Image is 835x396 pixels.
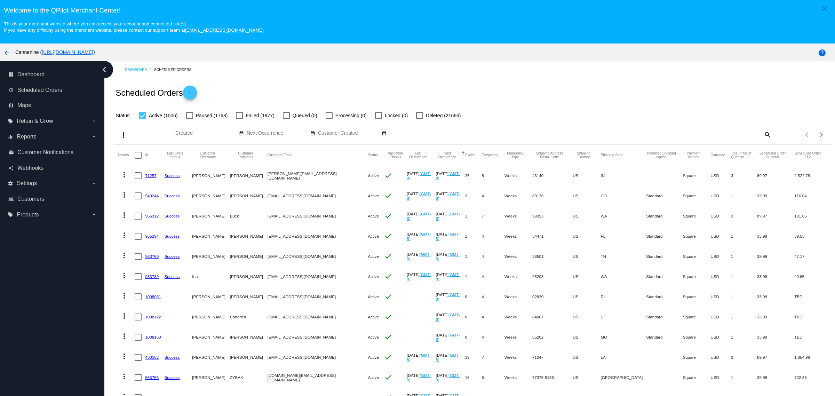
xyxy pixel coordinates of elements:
mat-cell: [DATE] [407,206,436,226]
button: Change sorting for Id [145,153,148,157]
mat-cell: 4 [482,267,504,287]
a: 983760 [145,254,159,259]
a: [URL][DOMAIN_NAME] [42,49,93,55]
button: Change sorting for ShippingCountry [573,151,594,159]
mat-cell: 0 [465,287,482,307]
mat-icon: more_vert [120,332,128,340]
mat-cell: 71047 [532,347,573,367]
mat-cell: 7 [482,347,504,367]
button: Change sorting for Status [368,153,378,157]
mat-cell: 3 [465,186,482,206]
h3: Welcome to the QPilot Merchant Center! [4,7,831,14]
span: Locked (0) [385,111,408,120]
mat-cell: 4 [482,186,504,206]
mat-cell: ZYBAK [230,367,268,388]
a: (GMT-8) [436,312,460,322]
a: 430162 [145,355,159,359]
mat-cell: [DATE] [436,186,465,206]
mat-cell: 1 [731,287,757,307]
mat-cell: US [573,226,601,246]
mat-cell: RI [601,287,646,307]
mat-icon: more_vert [120,312,128,320]
mat-icon: more_vert [119,131,128,139]
mat-cell: 0 [465,327,482,347]
span: Queued (0) [293,111,317,120]
mat-cell: 1 [731,246,757,267]
mat-cell: 25 [465,166,482,186]
mat-cell: 89.97 [757,166,794,186]
mat-cell: Conorich [230,307,268,327]
button: Change sorting for Cycles [465,153,476,157]
mat-cell: US [573,347,601,367]
mat-cell: 89.97 [757,206,794,226]
button: Change sorting for ShippingState [601,153,623,157]
mat-cell: Standard [646,186,683,206]
mat-icon: help [818,49,826,57]
span: Maps [17,102,31,109]
mat-cell: TBD [794,327,827,347]
mat-cell: 40.65 [794,267,827,287]
a: 965294 [145,234,159,238]
mat-cell: [EMAIL_ADDRESS][DOMAIN_NAME] [268,347,368,367]
span: Paused (1768) [196,111,228,120]
span: Scheduled Orders [17,87,62,93]
mat-cell: USD [710,287,731,307]
mat-cell: [DATE] [407,226,436,246]
a: (GMT-8) [436,171,460,180]
mat-cell: [EMAIL_ADDRESS][DOMAIN_NAME] [268,327,368,347]
a: update Scheduled Orders [8,85,97,96]
mat-cell: FL [601,226,646,246]
mat-cell: 02920 [532,287,573,307]
a: (GMT-8) [436,252,460,261]
mat-icon: date_range [239,131,244,136]
a: (GMT-8) [436,292,460,301]
mat-cell: 4 [482,287,504,307]
button: Change sorting for LastProcessingCycleId [165,151,186,159]
i: people_outline [8,196,14,202]
mat-cell: Standard [646,307,683,327]
mat-cell: 33.99 [757,226,794,246]
a: Scheduled Orders [154,64,198,75]
span: Active (1006) [149,111,177,120]
a: map Maps [8,100,97,111]
mat-cell: Weeks [504,267,532,287]
button: Change sorting for LastOccurrenceUtc [407,151,429,159]
button: Change sorting for PaymentMethod.Type [683,151,705,159]
mat-cell: Square [683,327,711,347]
a: (GMT-8) [436,272,460,281]
mat-cell: Square [683,307,711,327]
mat-cell: [PERSON_NAME] [230,226,268,246]
mat-icon: more_vert [120,292,128,300]
button: Change sorting for CurrencyIso [710,153,725,157]
mat-cell: [DATE] [436,246,465,267]
span: Deleted (21666) [426,111,461,120]
a: Success [165,214,180,218]
mat-cell: [EMAIL_ADDRESS][DOMAIN_NAME] [268,307,368,327]
mat-cell: [DATE] [407,246,436,267]
mat-cell: [PERSON_NAME] [192,246,230,267]
mat-cell: Standard [646,246,683,267]
mat-cell: [DATE] [407,186,436,206]
mat-cell: Square [683,347,711,367]
mat-cell: 4 [482,226,504,246]
mat-cell: [DATE] [436,267,465,287]
mat-cell: [PERSON_NAME] [192,287,230,307]
button: Change sorting for LifetimeValue [794,151,821,159]
mat-icon: more_vert [120,251,128,260]
mat-cell: [PERSON_NAME] [230,186,268,206]
mat-cell: UT [601,307,646,327]
mat-cell: [DATE] [407,166,436,186]
mat-cell: 101.05 [794,206,827,226]
mat-cell: USD [710,186,731,206]
i: arrow_drop_down [91,118,97,124]
mat-cell: Weeks [504,226,532,246]
mat-cell: [PERSON_NAME] [230,267,268,287]
mat-cell: [DATE] [436,367,465,388]
span: Customer Notifications [17,149,73,156]
mat-cell: [DATE] [407,367,436,388]
button: Change sorting for NextOccurrenceUtc [436,151,459,159]
mat-icon: arrow_back [3,49,11,57]
i: email [8,150,14,155]
mat-cell: Square [683,287,711,307]
mat-cell: Square [683,267,711,287]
